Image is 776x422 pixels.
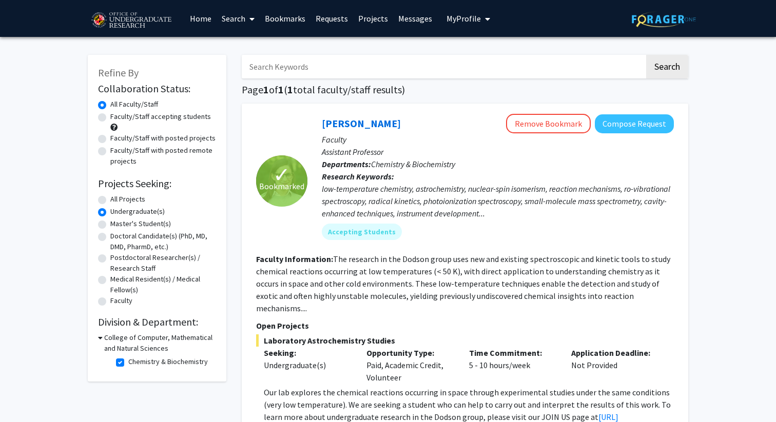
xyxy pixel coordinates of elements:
[110,231,216,252] label: Doctoral Candidate(s) (PhD, MD, DMD, PharmD, etc.)
[256,254,333,264] b: Faculty Information:
[110,295,132,306] label: Faculty
[110,274,216,295] label: Medical Resident(s) / Medical Fellow(s)
[447,13,481,24] span: My Profile
[393,1,437,36] a: Messages
[260,1,311,36] a: Bookmarks
[595,114,674,133] button: Compose Request to Leah Dodson
[110,145,216,167] label: Faculty/Staff with posted remote projects
[110,194,145,205] label: All Projects
[88,8,174,33] img: University of Maryland Logo
[256,334,674,347] span: Laboratory Astrochemistry Studies
[371,159,455,169] span: Chemistry & Biochemistry
[98,83,216,95] h2: Collaboration Status:
[242,55,645,78] input: Search Keywords
[256,319,674,332] p: Open Projects
[185,1,217,36] a: Home
[8,376,44,414] iframe: Chat
[264,347,351,359] p: Seeking:
[256,254,670,313] fg-read-more: The research in the Dodson group uses new and existing spectroscopic and kinetic tools to study c...
[128,356,208,367] label: Chemistry & Biochemistry
[98,177,216,190] h2: Projects Seeking:
[322,183,674,219] div: low-temperature chemistry, astrochemistry, nuclear-spin isomerism, reaction mechanisms, ro-vibrat...
[278,83,284,96] span: 1
[259,180,304,192] span: Bookmarked
[110,252,216,274] label: Postdoctoral Researcher(s) / Research Staff
[273,170,290,180] span: ✓
[264,359,351,371] div: Undergraduate(s)
[263,83,269,96] span: 1
[322,117,401,130] a: [PERSON_NAME]
[564,347,666,384] div: Not Provided
[359,347,461,384] div: Paid, Academic Credit, Volunteer
[322,146,674,158] p: Assistant Professor
[632,11,696,27] img: ForagerOne Logo
[104,332,216,354] h3: College of Computer, Mathematical and Natural Sciences
[469,347,556,359] p: Time Commitment:
[646,55,688,78] button: Search
[110,111,211,122] label: Faculty/Staff accepting students
[506,114,591,133] button: Remove Bookmark
[242,84,688,96] h1: Page of ( total faculty/staff results)
[461,347,564,384] div: 5 - 10 hours/week
[110,218,171,229] label: Master's Student(s)
[98,316,216,328] h2: Division & Department:
[353,1,393,36] a: Projects
[110,206,165,217] label: Undergraduate(s)
[287,83,293,96] span: 1
[366,347,454,359] p: Opportunity Type:
[110,99,158,110] label: All Faculty/Staff
[311,1,353,36] a: Requests
[322,159,371,169] b: Departments:
[110,133,216,144] label: Faculty/Staff with posted projects
[322,224,402,240] mat-chip: Accepting Students
[217,1,260,36] a: Search
[98,66,139,79] span: Refine By
[322,133,674,146] p: Faculty
[322,171,394,182] b: Research Keywords:
[571,347,658,359] p: Application Deadline:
